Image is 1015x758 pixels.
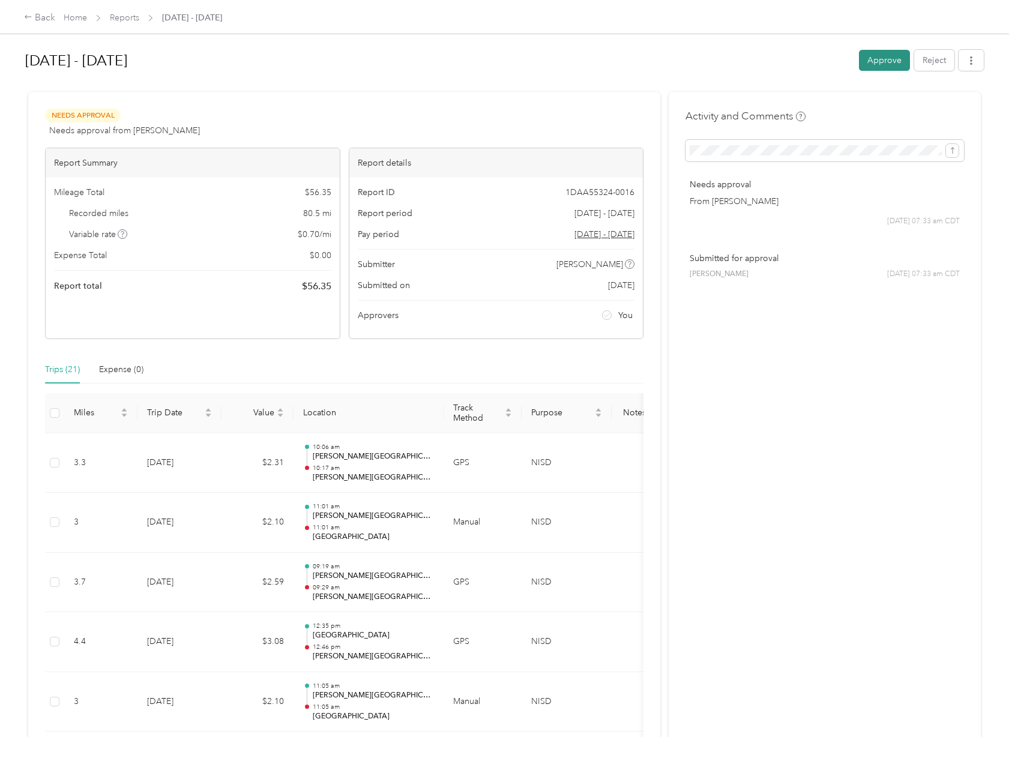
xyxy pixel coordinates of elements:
span: Value [231,408,274,418]
span: Expense Total [54,249,107,262]
div: Trips (21) [45,363,80,376]
span: 80.5 mi [303,207,331,220]
a: Reports [110,13,139,23]
iframe: Everlance-gr Chat Button Frame [948,691,1015,758]
td: Manual [444,672,522,732]
span: Pay period [358,228,399,241]
td: 3.3 [64,433,137,493]
th: Track Method [444,393,522,433]
td: [DATE] [137,612,221,672]
p: 09:29 am [313,583,434,592]
p: Needs approval [690,178,960,191]
p: [PERSON_NAME][GEOGRAPHIC_DATA] [313,511,434,522]
span: $ 56.35 [305,186,331,199]
span: $ 0.00 [310,249,331,262]
p: 10:17 am [313,464,434,472]
p: [PERSON_NAME][GEOGRAPHIC_DATA] [313,651,434,662]
span: [DATE] 07:33 am CDT [887,216,960,227]
button: Reject [914,50,954,71]
p: 11:01 am [313,502,434,511]
span: caret-up [505,406,512,414]
td: [DATE] [137,553,221,613]
td: $2.31 [221,433,294,493]
h4: Activity and Comments [685,109,806,124]
span: 1DAA55324-0016 [565,186,634,199]
span: Purpose [531,408,592,418]
span: Variable rate [69,228,128,241]
td: 3.7 [64,553,137,613]
th: Value [221,393,294,433]
span: Track Method [453,403,502,423]
td: [DATE] [137,433,221,493]
span: [DATE] - [DATE] [162,11,222,24]
p: 11:05 am [313,703,434,711]
div: Report details [349,148,643,178]
span: Submitted on [358,279,410,292]
span: Approvers [358,309,399,322]
td: 4.4 [64,612,137,672]
a: Home [64,13,87,23]
p: [GEOGRAPHIC_DATA] [313,711,434,722]
td: GPS [444,433,522,493]
span: Recorded miles [69,207,128,220]
th: Trip Date [137,393,221,433]
span: [DATE] - [DATE] [574,207,634,220]
p: Submitted for approval [690,252,960,265]
p: [PERSON_NAME][GEOGRAPHIC_DATA] [313,472,434,483]
span: You [618,309,633,322]
span: $ 56.35 [302,279,331,293]
span: [PERSON_NAME] [690,269,748,280]
td: NISD [522,493,612,553]
p: [GEOGRAPHIC_DATA] [313,532,434,543]
span: Report period [358,207,412,220]
span: caret-up [205,406,212,414]
p: [PERSON_NAME][GEOGRAPHIC_DATA] [313,571,434,582]
td: NISD [522,612,612,672]
td: GPS [444,612,522,672]
span: caret-down [121,412,128,419]
p: From [PERSON_NAME] [690,195,960,208]
span: [DATE] [608,279,634,292]
td: NISD [522,433,612,493]
span: caret-up [121,406,128,414]
td: 3 [64,493,137,553]
span: caret-up [595,406,602,414]
th: Notes [612,393,657,433]
p: 11:05 am [313,682,434,690]
td: $2.59 [221,553,294,613]
td: GPS [444,553,522,613]
div: Report Summary [46,148,340,178]
span: caret-up [277,406,284,414]
span: Report total [54,280,102,292]
span: [PERSON_NAME] [556,258,623,271]
td: [DATE] [137,493,221,553]
th: Miles [64,393,137,433]
td: $2.10 [221,672,294,732]
td: NISD [522,672,612,732]
p: [PERSON_NAME][GEOGRAPHIC_DATA] [313,690,434,701]
span: Needs approval from [PERSON_NAME] [49,124,200,137]
th: Purpose [522,393,612,433]
p: [PERSON_NAME][GEOGRAPHIC_DATA] [313,592,434,603]
p: [PERSON_NAME][GEOGRAPHIC_DATA] [313,451,434,462]
p: 11:01 am [313,523,434,532]
span: caret-down [277,412,284,419]
p: 10:06 am [313,443,434,451]
td: $2.10 [221,493,294,553]
button: Approve [859,50,910,71]
td: 3 [64,672,137,732]
span: $ 0.70 / mi [298,228,331,241]
td: [DATE] [137,672,221,732]
td: Manual [444,493,522,553]
span: caret-down [595,412,602,419]
td: $3.08 [221,612,294,672]
span: Mileage Total [54,186,104,199]
p: 09:19 am [313,562,434,571]
p: [GEOGRAPHIC_DATA] [313,630,434,641]
span: Go to pay period [574,228,634,241]
span: [DATE] 07:33 am CDT [887,269,960,280]
p: 12:46 pm [313,643,434,651]
span: caret-down [205,412,212,419]
span: Submitter [358,258,395,271]
span: caret-down [505,412,512,419]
